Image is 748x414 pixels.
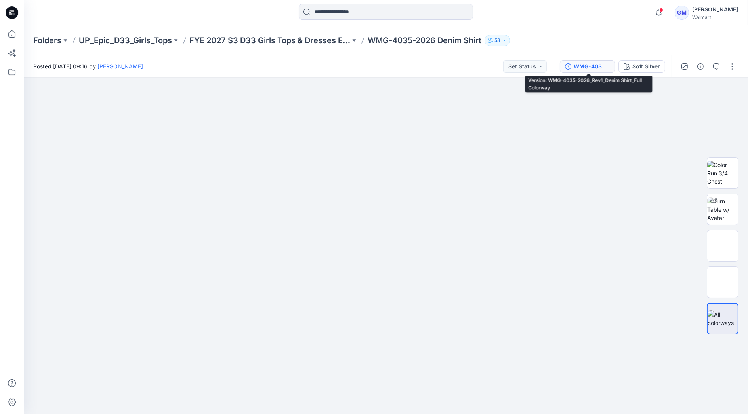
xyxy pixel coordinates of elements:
[494,36,500,45] p: 58
[560,60,615,73] button: WMG-4035-2026_Rev1_Denim Shirt_Full Colorway
[675,6,689,20] div: GM
[707,161,738,186] img: Color Run 3/4 Ghost
[708,310,738,327] img: All colorways
[33,62,143,70] span: Posted [DATE] 09:16 by
[707,197,738,222] img: Turn Table w/ Avatar
[694,60,707,73] button: Details
[33,35,61,46] a: Folders
[189,35,350,46] a: FYE 2027 S3 D33 Girls Tops & Dresses Epic Design
[618,60,665,73] button: Soft Silver
[632,62,660,71] div: Soft Silver
[97,63,143,70] a: [PERSON_NAME]
[574,62,610,71] div: WMG-4035-2026_Rev1_Denim Shirt_Full Colorway
[692,5,738,14] div: [PERSON_NAME]
[368,35,481,46] p: WMG-4035-2026 Denim Shirt
[188,127,584,414] img: eyJhbGciOiJIUzI1NiIsImtpZCI6IjAiLCJzbHQiOiJzZXMiLCJ0eXAiOiJKV1QifQ.eyJkYXRhIjp7InR5cGUiOiJzdG9yYW...
[692,14,738,20] div: Walmart
[79,35,172,46] a: UP_Epic_D33_Girls_Tops
[485,35,510,46] button: 58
